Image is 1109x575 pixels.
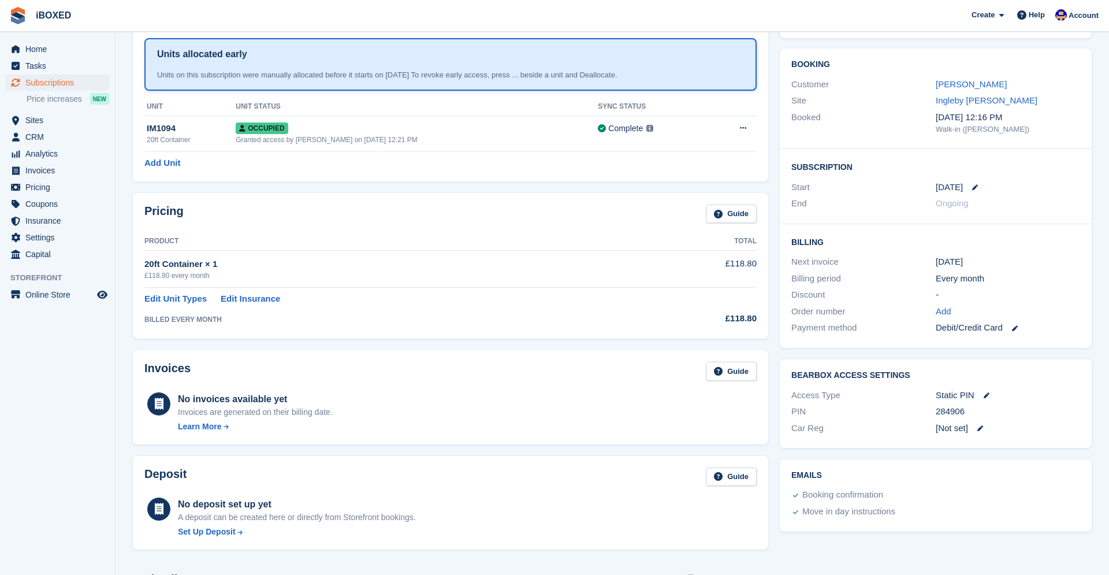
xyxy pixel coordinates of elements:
span: CRM [25,129,95,145]
div: Invoices are generated on their billing date. [178,406,333,418]
a: menu [6,162,109,179]
div: BILLED EVERY MONTH [144,314,642,325]
div: Move in day instructions [802,505,895,519]
span: Analytics [25,146,95,162]
img: icon-info-grey-7440780725fd019a000dd9b08b2336e03edf1995a4989e88bcd33f0948082b44.svg [646,125,653,132]
a: menu [6,112,109,128]
div: Billing period [791,272,936,285]
p: A deposit can be created here or directly from Storefront bookings. [178,511,416,524]
div: PIN [791,405,936,418]
span: Insurance [25,213,95,229]
a: menu [6,179,109,195]
div: Walk-in ([PERSON_NAME]) [936,124,1080,135]
h2: Booking [791,60,1080,69]
a: menu [6,41,109,57]
span: Tasks [25,58,95,74]
th: Total [642,232,757,251]
a: Edit Unit Types [144,292,207,306]
div: Payment method [791,321,936,335]
a: Edit Insurance [221,292,280,306]
span: Invoices [25,162,95,179]
div: 20ft Container × 1 [144,258,642,271]
h1: Units allocated early [157,47,247,61]
div: 20ft Container [147,135,236,145]
a: Guide [706,468,757,487]
h2: BearBox Access Settings [791,371,1080,380]
a: menu [6,58,109,74]
div: Granted access by [PERSON_NAME] on [DATE] 12:21 PM [236,135,598,145]
div: No invoices available yet [178,392,333,406]
a: Guide [706,362,757,381]
span: Price increases [27,94,82,105]
div: [Not set] [936,422,1080,435]
a: menu [6,287,109,303]
th: Unit [144,98,236,116]
a: iBOXED [31,6,76,25]
h2: Billing [791,236,1080,247]
span: Occupied [236,123,288,134]
a: Ingleby [PERSON_NAME] [936,95,1037,105]
a: Add [936,305,951,318]
div: No deposit set up yet [178,498,416,511]
div: Complete [608,123,643,135]
span: Subscriptions [25,75,95,91]
a: menu [6,129,109,145]
div: [DATE] [936,255,1080,269]
div: Units on this subscription were manually allocated before it starts on [DATE] To revoke early acc... [157,69,744,81]
span: Sites [25,112,95,128]
th: Product [144,232,642,251]
span: Storefront [10,272,115,284]
th: Unit Status [236,98,598,116]
h2: Emails [791,471,1080,480]
a: menu [6,229,109,246]
div: Next invoice [791,255,936,269]
span: Create [972,9,995,21]
div: - [936,288,1080,302]
a: menu [6,196,109,212]
span: Online Store [25,287,95,303]
a: menu [6,146,109,162]
div: 284906 [936,405,1080,418]
a: menu [6,213,109,229]
div: Set Up Deposit [178,526,236,538]
span: Coupons [25,196,95,212]
div: NEW [90,93,109,105]
div: £118.80 [642,312,757,325]
h2: Subscription [791,161,1080,172]
div: Car Reg [791,422,936,435]
span: Pricing [25,179,95,195]
span: Home [25,41,95,57]
div: Access Type [791,389,936,402]
div: £118.80 every month [144,270,642,281]
div: [DATE] 12:16 PM [936,111,1080,124]
div: Every month [936,272,1080,285]
a: menu [6,246,109,262]
h2: Pricing [144,205,184,224]
span: Ongoing [936,198,969,208]
div: Start [791,181,936,194]
div: Learn More [178,421,221,433]
div: Discount [791,288,936,302]
span: Help [1029,9,1045,21]
td: £118.80 [642,251,757,287]
div: End [791,197,936,210]
a: Preview store [95,288,109,302]
a: [PERSON_NAME] [936,79,1007,89]
div: IM1094 [147,122,236,135]
a: Price increases NEW [27,92,109,105]
h2: Deposit [144,468,187,487]
th: Sync Status [598,98,708,116]
span: Capital [25,246,95,262]
span: Account [1069,10,1099,21]
div: Customer [791,78,936,91]
div: Booking confirmation [802,488,883,502]
span: Settings [25,229,95,246]
div: Order number [791,305,936,318]
a: Add Unit [144,157,180,170]
img: stora-icon-8386f47178a22dfd0bd8f6a31ec36ba5ce8667c1dd55bd0f319d3a0aa187defe.svg [9,7,27,24]
h2: Invoices [144,362,191,381]
div: Static PIN [936,389,1080,402]
a: menu [6,75,109,91]
div: Site [791,94,936,107]
div: Booked [791,111,936,135]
